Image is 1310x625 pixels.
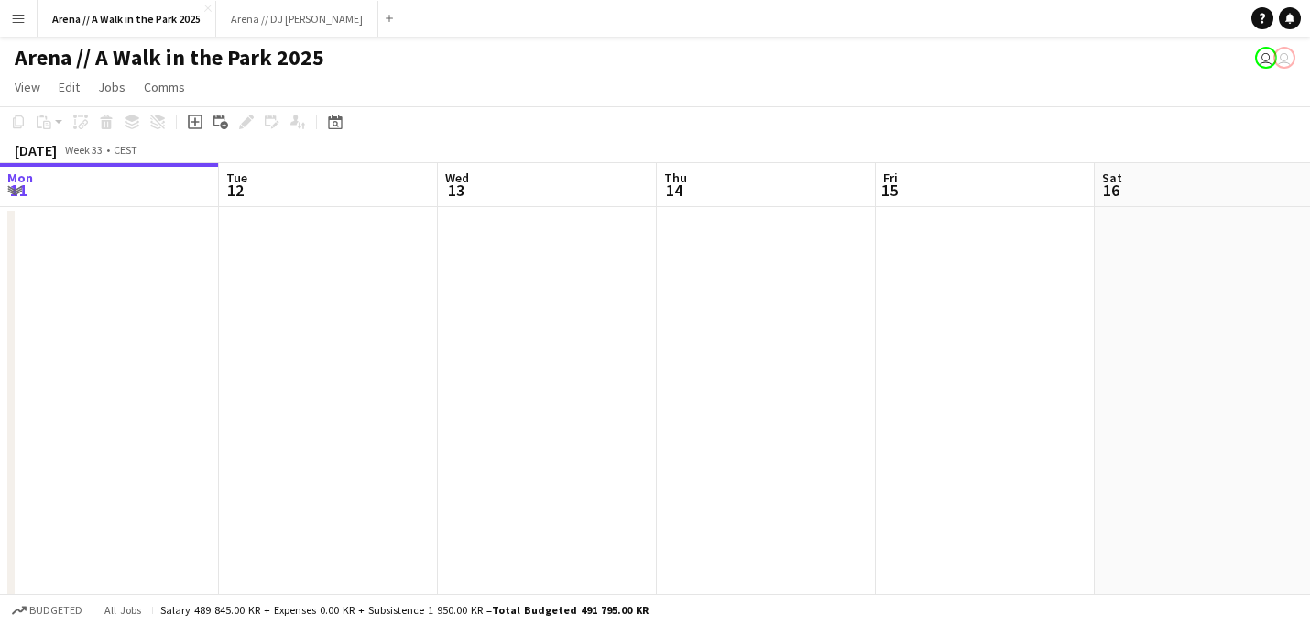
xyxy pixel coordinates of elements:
[98,79,126,95] span: Jobs
[91,75,133,99] a: Jobs
[5,180,33,201] span: 11
[1099,180,1122,201] span: 16
[38,1,216,37] button: Arena // A Walk in the Park 2025
[9,600,85,620] button: Budgeted
[144,79,185,95] span: Comms
[15,79,40,95] span: View
[1273,47,1295,69] app-user-avatar: Tuva Bakken
[445,170,469,186] span: Wed
[216,1,378,37] button: Arena // DJ [PERSON_NAME]
[160,603,649,617] div: Salary 489 845.00 KR + Expenses 0.00 KR + Subsistence 1 950.00 KR =
[664,170,687,186] span: Thu
[1102,170,1122,186] span: Sat
[59,79,80,95] span: Edit
[224,180,247,201] span: 12
[883,170,898,186] span: Fri
[15,141,57,159] div: [DATE]
[60,143,106,157] span: Week 33
[661,180,687,201] span: 14
[51,75,87,99] a: Edit
[7,75,48,99] a: View
[492,603,649,617] span: Total Budgeted 491 795.00 KR
[136,75,192,99] a: Comms
[226,170,247,186] span: Tue
[7,170,33,186] span: Mon
[15,44,324,71] h1: Arena // A Walk in the Park 2025
[442,180,469,201] span: 13
[29,604,82,617] span: Budgeted
[880,180,898,201] span: 15
[1255,47,1277,69] app-user-avatar: Viktoria Svenskerud
[114,143,137,157] div: CEST
[101,603,145,617] span: All jobs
